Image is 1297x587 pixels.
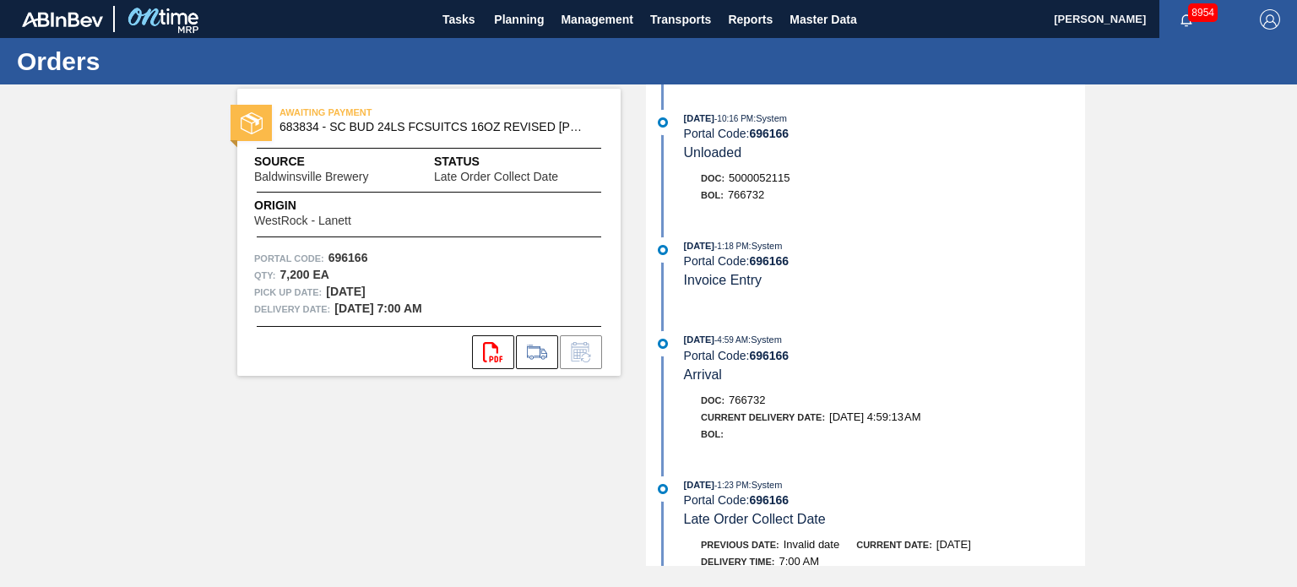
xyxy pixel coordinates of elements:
[856,540,932,550] span: Current Date:
[279,104,516,121] span: AWAITING PAYMENT
[829,410,921,423] span: [DATE] 4:59:13 AM
[254,171,368,183] span: Baldwinsville Brewery
[684,512,826,526] span: Late Order Collect Date
[684,480,714,490] span: [DATE]
[701,412,825,422] span: Current Delivery Date:
[728,9,773,30] span: Reports
[22,12,103,27] img: TNhmsLtSVTkK8tSr43FrP2fwEKptu5GPRR3wAAAABJRU5ErkJggg==
[494,9,544,30] span: Planning
[749,127,789,140] strong: 696166
[516,335,558,369] div: Go to Load Composition
[714,242,749,251] span: - 1:18 PM
[701,557,774,567] span: Delivery Time :
[472,335,514,369] div: Open PDF file
[684,113,714,123] span: [DATE]
[749,493,789,507] strong: 696166
[279,268,328,281] strong: 7,200 EA
[748,334,782,345] span: : System
[254,301,330,318] span: Delivery Date:
[434,171,558,183] span: Late Order Collect Date
[434,153,604,171] span: Status
[241,112,263,134] img: status
[749,480,783,490] span: : System
[254,250,324,267] span: Portal Code:
[714,114,753,123] span: - 10:16 PM
[749,254,789,268] strong: 696166
[254,267,275,284] span: Qty :
[728,188,764,201] span: 766732
[684,273,762,287] span: Invoice Entry
[254,153,419,171] span: Source
[254,215,351,227] span: WestRock - Lanett
[334,302,421,315] strong: [DATE] 7:00 AM
[684,334,714,345] span: [DATE]
[701,429,724,439] span: BOL:
[684,367,722,382] span: Arrival
[254,197,393,215] span: Origin
[658,484,668,494] img: atual
[326,285,365,298] strong: [DATE]
[658,117,668,128] img: atual
[17,52,317,71] h1: Orders
[784,538,840,551] span: Invalid date
[684,127,1085,140] div: Portal Code:
[936,538,971,551] span: [DATE]
[701,395,724,405] span: Doc:
[328,251,368,264] strong: 696166
[749,349,789,362] strong: 696166
[1159,8,1213,31] button: Notifications
[560,335,602,369] div: Inform order change
[701,540,779,550] span: Previous Date:
[650,9,711,30] span: Transports
[684,349,1085,362] div: Portal Code:
[658,245,668,255] img: atual
[790,9,856,30] span: Master Data
[1260,9,1280,30] img: Logout
[701,190,724,200] span: BOL:
[684,145,742,160] span: Unloaded
[254,284,322,301] span: Pick up Date:
[279,121,586,133] span: 683834 - SC BUD 24LS FCSUITCS 16OZ REVISED CALLO
[729,171,790,184] span: 5000052115
[714,481,749,490] span: - 1:23 PM
[779,555,819,568] span: 7:00 AM
[684,241,714,251] span: [DATE]
[729,394,765,406] span: 766732
[749,241,783,251] span: : System
[440,9,477,30] span: Tasks
[684,254,1085,268] div: Portal Code:
[658,339,668,349] img: atual
[684,493,1085,507] div: Portal Code:
[714,335,748,345] span: - 4:59 AM
[561,9,633,30] span: Management
[1188,3,1218,22] span: 8954
[753,113,787,123] span: : System
[701,173,724,183] span: Doc:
